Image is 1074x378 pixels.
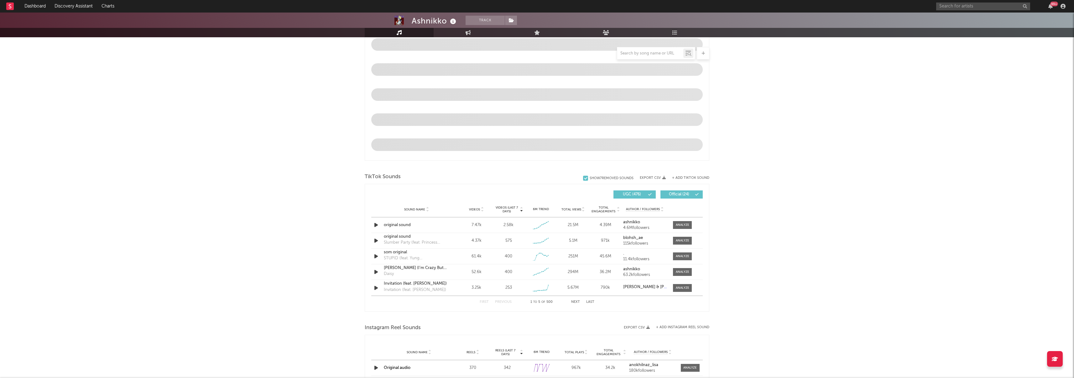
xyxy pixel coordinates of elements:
[505,285,512,291] div: 253
[526,350,557,355] div: 6M Trend
[591,238,620,244] div: 971k
[623,251,624,256] strong: .
[623,285,667,289] a: [PERSON_NAME] & [PERSON_NAME]
[462,269,491,275] div: 52.6k
[407,350,428,354] span: Sound Name
[591,269,620,275] div: 36.2M
[560,365,592,371] div: 967k
[623,236,667,240] a: blohsh_ae
[495,300,512,304] button: Previous
[595,365,626,371] div: 34.2k
[526,207,555,212] div: 6M Trend
[640,176,666,180] button: Export CSV
[629,369,676,373] div: 180k followers
[634,350,668,354] span: Author / Followers
[623,273,667,277] div: 63.2k followers
[660,190,703,199] button: Official(24)
[617,51,683,56] input: Search by song name or URL
[533,301,537,303] span: to
[623,220,640,224] strong: ashnikko
[524,298,559,306] div: 1 5 500
[559,253,588,260] div: 251M
[384,249,449,256] a: som original
[462,222,491,228] div: 7.47k
[404,208,425,211] span: Sound Name
[629,363,658,367] strong: anokhilnaz_lisa
[541,301,545,303] span: of
[672,176,709,180] button: + Add TikTok Sound
[591,285,620,291] div: 790k
[384,271,394,277] div: Daisy
[623,220,667,225] a: ashnikko
[665,193,693,196] span: Official ( 24 )
[384,234,449,240] a: original sound
[462,238,491,244] div: 4.37k
[656,326,709,329] button: + Add Instagram Reel Sound
[586,300,594,304] button: Last
[457,365,488,371] div: 370
[462,253,491,260] div: 61.4k
[384,265,449,271] a: [PERSON_NAME] (I’m Crazy But You Like That)
[591,222,620,228] div: 4.39M
[629,363,676,367] a: anokhilnaz_lisa
[936,3,1030,10] input: Search for artists
[365,324,421,332] span: Instagram Reel Sounds
[384,366,410,370] a: Original audio
[466,16,505,25] button: Track
[412,16,458,26] div: Ashnikko
[384,240,449,246] div: Slumber Party (feat. Princess Nokia)
[503,222,514,228] div: 2.58k
[590,176,633,180] div: Show 7 Removed Sounds
[384,281,449,287] a: Invitation (feat. [PERSON_NAME])
[559,269,588,275] div: 294M
[559,222,588,228] div: 21.5M
[462,285,491,291] div: 3.25k
[384,222,449,228] a: original sound
[467,350,475,354] span: Reels
[623,236,643,240] strong: blohsh_ae
[623,251,667,256] a: .
[624,326,650,329] button: Export CSV
[494,206,519,213] span: Videos (last 7 days)
[559,285,588,291] div: 5.67M
[505,269,512,275] div: 400
[591,206,616,213] span: Total Engagements
[618,193,646,196] span: UGC ( 476 )
[565,350,584,354] span: Total Plays
[623,267,640,271] strong: ashnikko
[623,285,692,289] strong: [PERSON_NAME] & [PERSON_NAME]
[492,365,523,371] div: 342
[571,300,580,304] button: Next
[626,207,660,211] span: Author / Followers
[623,267,667,272] a: ashnikko
[1050,2,1058,6] div: 99 +
[505,253,512,260] div: 400
[595,349,623,356] span: Total Engagements
[480,300,489,304] button: First
[559,238,588,244] div: 5.1M
[384,287,446,293] div: Invitation (feat. [PERSON_NAME])
[623,257,667,261] div: 11.4k followers
[384,255,449,261] div: STUPID (feat. Yung [PERSON_NAME])
[365,173,401,181] span: TikTok Sounds
[591,253,620,260] div: 45.6M
[469,208,480,211] span: Videos
[492,349,519,356] span: Reels (last 7 days)
[613,190,656,199] button: UGC(476)
[623,241,667,246] div: 115k followers
[505,238,512,244] div: 575
[666,176,709,180] button: + Add TikTok Sound
[1048,4,1053,9] button: 99+
[650,326,709,329] div: + Add Instagram Reel Sound
[623,226,667,230] div: 4.6M followers
[561,208,581,211] span: Total Views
